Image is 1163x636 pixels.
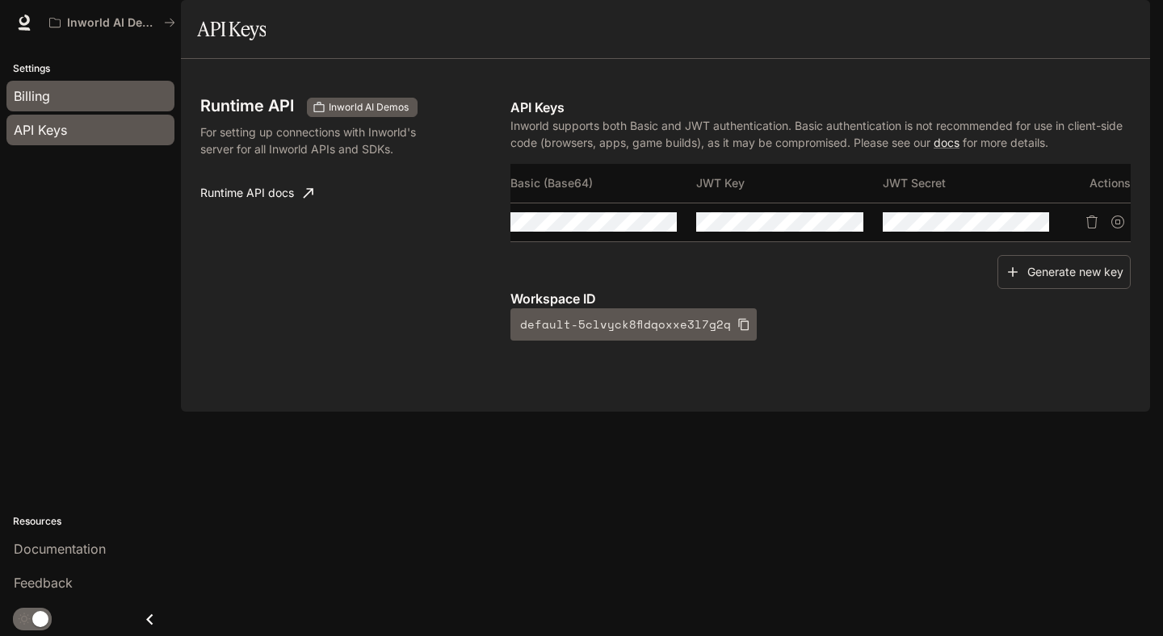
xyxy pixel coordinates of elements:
th: Actions [1069,164,1131,203]
button: default-5clvyck8fldqoxxe3l7g2q [510,308,757,341]
th: Basic (Base64) [510,164,696,203]
button: Generate new key [997,255,1131,290]
p: API Keys [510,98,1131,117]
button: Suspend API key [1105,209,1131,235]
p: Inworld supports both Basic and JWT authentication. Basic authentication is not recommended for u... [510,117,1131,151]
a: Runtime API docs [194,177,320,209]
p: Workspace ID [510,289,1131,308]
p: Inworld AI Demos [67,16,157,30]
h1: API Keys [197,13,266,45]
button: All workspaces [42,6,183,39]
h3: Runtime API [200,98,294,114]
th: JWT Key [696,164,882,203]
a: docs [934,136,959,149]
p: For setting up connections with Inworld's server for all Inworld APIs and SDKs. [200,123,423,157]
span: Inworld AI Demos [322,100,415,115]
div: These keys will apply to your current workspace only [307,98,418,117]
button: Delete API key [1079,209,1105,235]
th: JWT Secret [883,164,1069,203]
